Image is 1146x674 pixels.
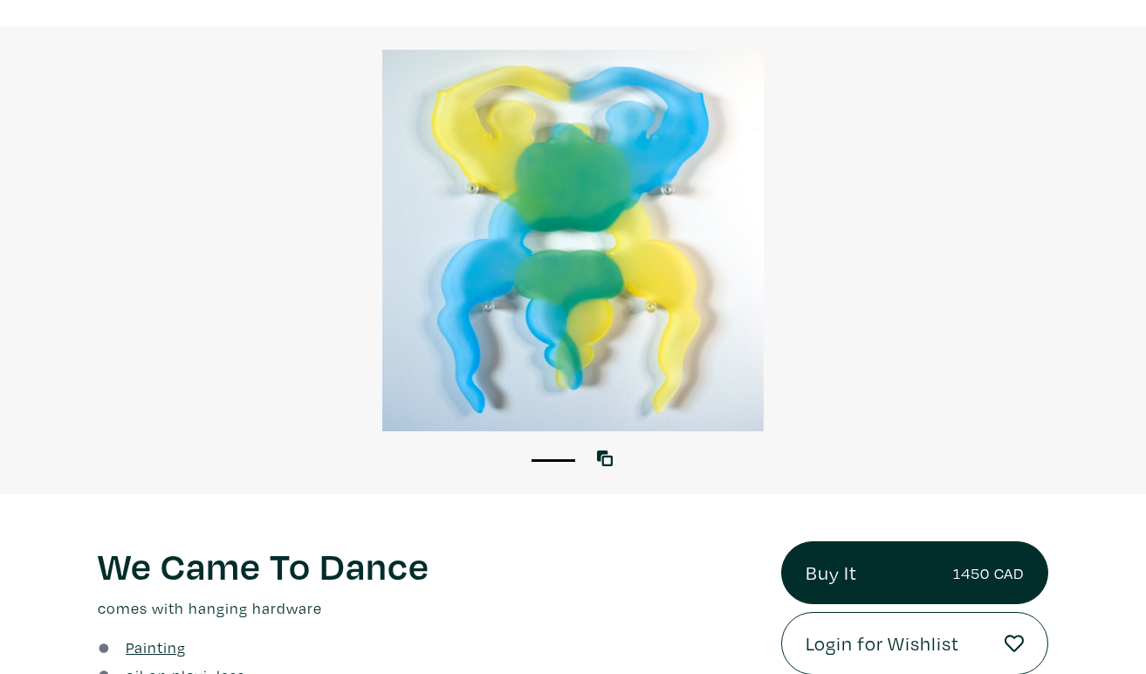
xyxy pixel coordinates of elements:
a: Buy It1450 CAD [781,541,1048,604]
u: Painting [126,637,186,657]
a: Painting [126,636,186,659]
small: 1450 CAD [953,561,1024,585]
button: 1 of 1 [532,459,575,462]
p: comes with hanging hardware [98,596,755,620]
h1: We Came To Dance [98,541,755,588]
span: Login for Wishlist [806,629,959,658]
